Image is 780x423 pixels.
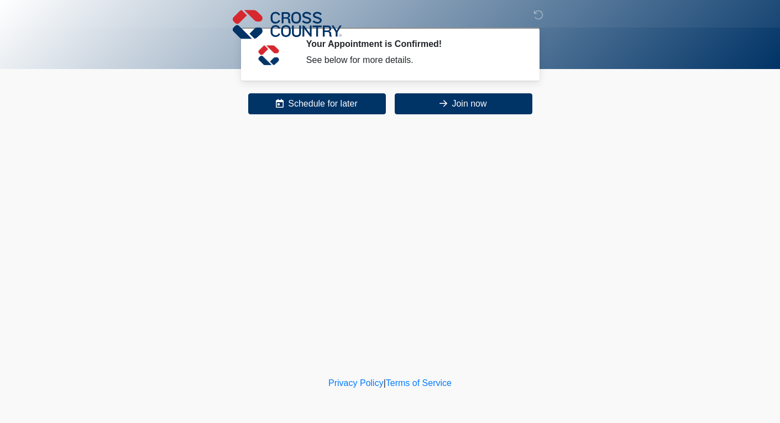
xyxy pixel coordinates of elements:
a: Privacy Policy [328,378,384,388]
button: Join now [395,93,532,114]
button: Schedule for later [248,93,386,114]
div: See below for more details. [306,54,520,67]
a: Terms of Service [386,378,452,388]
img: Cross Country Logo [233,8,342,40]
a: | [384,378,386,388]
img: Agent Avatar [252,39,285,72]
